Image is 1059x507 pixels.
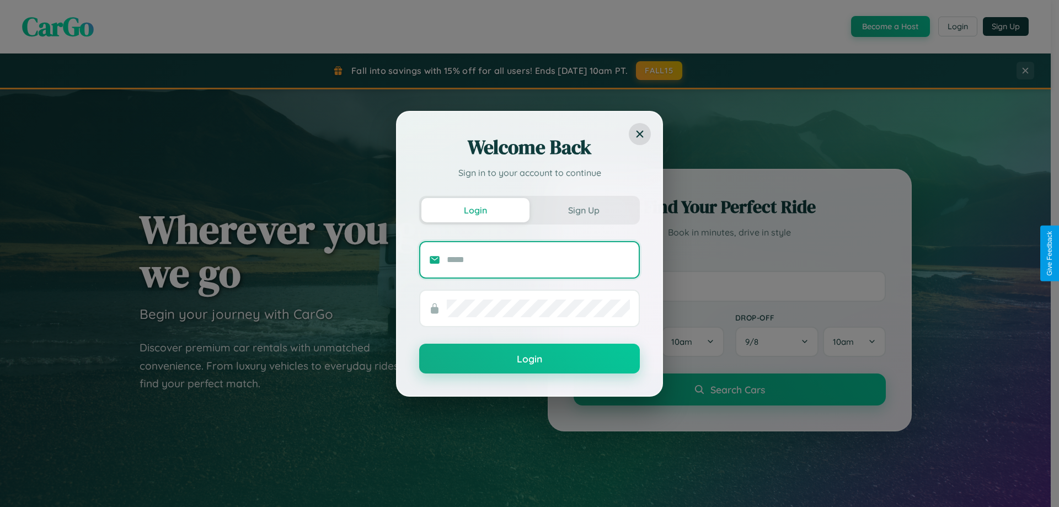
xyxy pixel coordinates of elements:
[1046,231,1053,276] div: Give Feedback
[419,166,640,179] p: Sign in to your account to continue
[419,344,640,373] button: Login
[421,198,529,222] button: Login
[529,198,638,222] button: Sign Up
[419,134,640,161] h2: Welcome Back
